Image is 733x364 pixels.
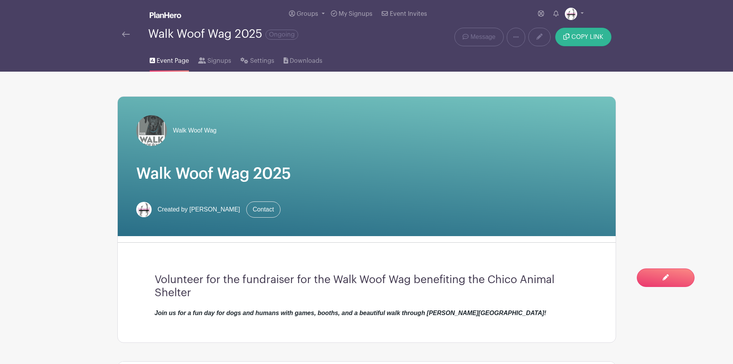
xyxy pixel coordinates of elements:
[339,11,372,17] span: My Signups
[155,310,546,316] em: Join us for a fun day for dogs and humans with games, booths, and a beautiful walk through [PERSO...
[284,47,322,72] a: Downloads
[471,32,496,42] span: Message
[390,11,427,17] span: Event Invites
[122,32,130,37] img: back-arrow-29a5d9b10d5bd6ae65dc969a981735edf675c4d7a1fe02e03b50dbd4ba3cdb55.svg
[150,12,181,18] img: logo_white-6c42ec7e38ccf1d336a20a19083b03d10ae64f83f12c07503d8b9e83406b4c7d.svg
[136,202,152,217] img: PP%20LOGO.png
[454,28,503,46] a: Message
[158,205,240,214] span: Created by [PERSON_NAME]
[198,47,231,72] a: Signups
[207,56,231,65] span: Signups
[246,201,281,218] a: Contact
[136,115,167,146] img: www12.jpg
[148,28,298,40] div: Walk Woof Wag 2025
[250,56,274,65] span: Settings
[136,164,597,183] h1: Walk Woof Wag 2025
[297,11,318,17] span: Groups
[290,56,322,65] span: Downloads
[150,47,189,72] a: Event Page
[565,8,577,20] img: PP%20LOGO.png
[173,126,217,135] span: Walk Woof Wag
[571,34,603,40] span: COPY LINK
[157,56,189,65] span: Event Page
[155,273,579,299] h3: Volunteer for the fundraiser for the Walk Woof Wag benefiting the Chico Animal Shelter
[240,47,274,72] a: Settings
[265,30,298,40] span: Ongoing
[555,28,611,46] button: COPY LINK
